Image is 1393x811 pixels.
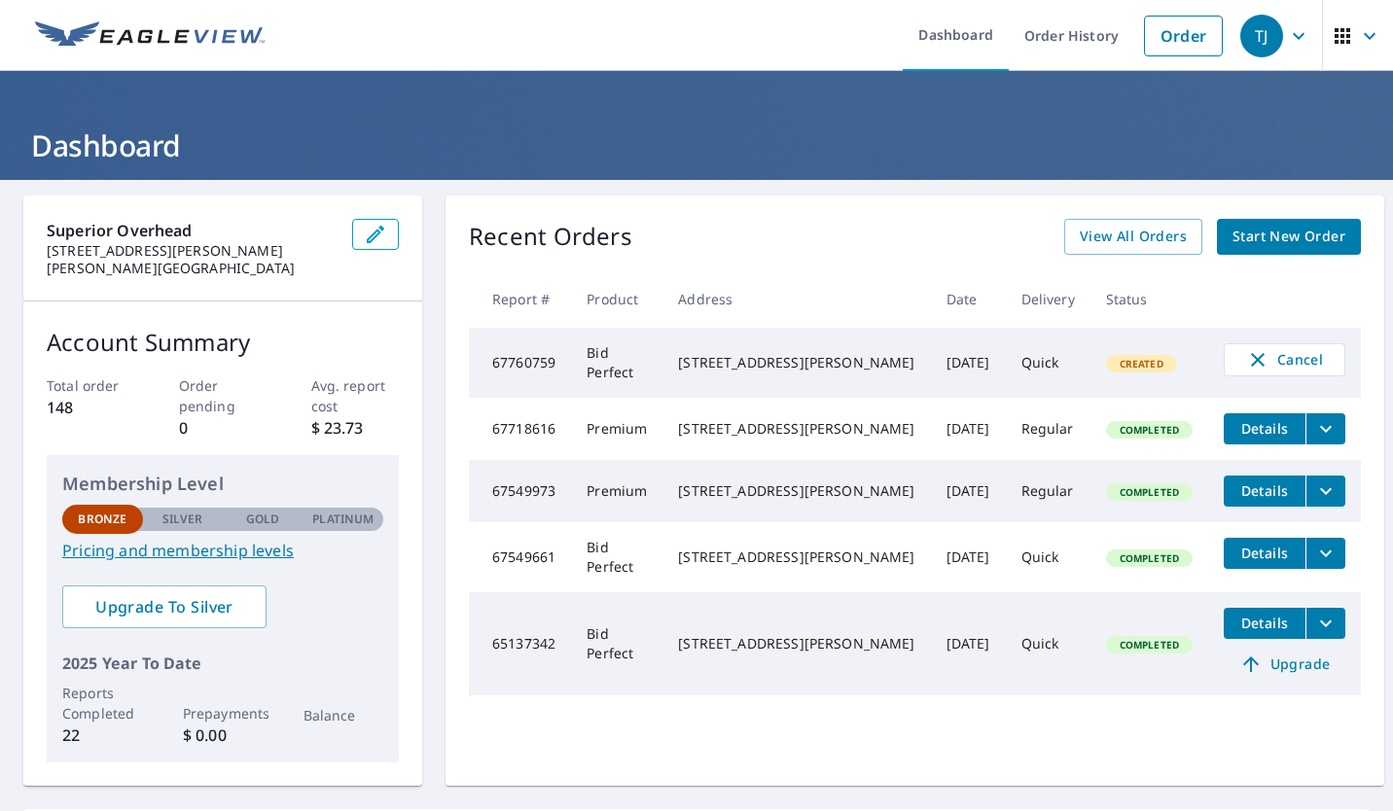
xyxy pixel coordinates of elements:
[311,416,400,440] p: $ 23.73
[931,522,1006,592] td: [DATE]
[678,419,914,439] div: [STREET_ADDRESS][PERSON_NAME]
[1006,398,1090,460] td: Regular
[23,125,1370,165] h1: Dashboard
[1006,270,1090,328] th: Delivery
[304,705,384,725] p: Balance
[246,511,279,528] p: Gold
[931,270,1006,328] th: Date
[311,375,400,416] p: Avg. report cost
[62,471,383,497] p: Membership Level
[1305,413,1345,444] button: filesDropdownBtn-67718616
[1235,419,1294,438] span: Details
[1235,481,1294,500] span: Details
[1305,538,1345,569] button: filesDropdownBtn-67549661
[678,547,914,567] div: [STREET_ADDRESS][PERSON_NAME]
[678,481,914,501] div: [STREET_ADDRESS][PERSON_NAME]
[47,396,135,419] p: 148
[179,416,268,440] p: 0
[931,398,1006,460] td: [DATE]
[1108,423,1191,437] span: Completed
[62,652,383,675] p: 2025 Year To Date
[469,592,571,695] td: 65137342
[571,592,662,695] td: Bid Perfect
[931,460,1006,522] td: [DATE]
[47,219,337,242] p: superior overhead
[1224,476,1305,507] button: detailsBtn-67549973
[1224,538,1305,569] button: detailsBtn-67549661
[1232,225,1345,249] span: Start New Order
[1080,225,1187,249] span: View All Orders
[1224,649,1345,680] a: Upgrade
[1235,652,1334,676] span: Upgrade
[162,511,203,528] p: Silver
[78,511,126,528] p: Bronze
[1305,608,1345,639] button: filesDropdownBtn-65137342
[1108,485,1191,499] span: Completed
[678,353,914,372] div: [STREET_ADDRESS][PERSON_NAME]
[571,460,662,522] td: Premium
[469,270,571,328] th: Report #
[1244,348,1325,371] span: Cancel
[1224,413,1305,444] button: detailsBtn-67718616
[1006,328,1090,398] td: Quick
[678,634,914,653] div: [STREET_ADDRESS][PERSON_NAME]
[1006,460,1090,522] td: Regular
[1090,270,1208,328] th: Status
[571,522,662,592] td: Bid Perfect
[62,539,383,562] a: Pricing and membership levels
[469,398,571,460] td: 67718616
[62,585,267,628] a: Upgrade To Silver
[62,723,143,747] p: 22
[1144,16,1223,56] a: Order
[78,596,251,617] span: Upgrade To Silver
[1108,638,1191,652] span: Completed
[183,703,264,723] p: Prepayments
[47,325,399,360] p: Account Summary
[62,683,143,723] p: Reports Completed
[35,21,265,51] img: EV Logo
[47,375,135,396] p: Total order
[571,398,662,460] td: Premium
[571,270,662,328] th: Product
[1235,544,1294,562] span: Details
[312,511,374,528] p: Platinum
[571,328,662,398] td: Bid Perfect
[1305,476,1345,507] button: filesDropdownBtn-67549973
[1064,219,1202,255] a: View All Orders
[1240,15,1283,57] div: TJ
[47,242,337,260] p: [STREET_ADDRESS][PERSON_NAME]
[1006,592,1090,695] td: Quick
[469,219,632,255] p: Recent Orders
[469,522,571,592] td: 67549661
[1224,608,1305,639] button: detailsBtn-65137342
[662,270,930,328] th: Address
[1108,357,1175,370] span: Created
[179,375,268,416] p: Order pending
[1217,219,1361,255] a: Start New Order
[1235,614,1294,632] span: Details
[931,328,1006,398] td: [DATE]
[1006,522,1090,592] td: Quick
[47,260,337,277] p: [PERSON_NAME][GEOGRAPHIC_DATA]
[931,592,1006,695] td: [DATE]
[1108,551,1191,565] span: Completed
[183,723,264,747] p: $ 0.00
[1224,343,1345,376] button: Cancel
[469,460,571,522] td: 67549973
[469,328,571,398] td: 67760759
